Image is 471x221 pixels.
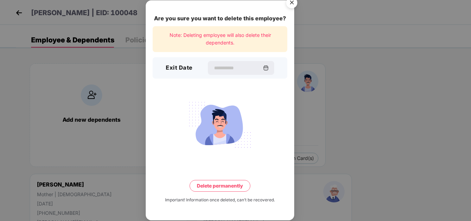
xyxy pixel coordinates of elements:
[153,26,287,52] div: Note: Deleting employee will also delete their dependents.
[181,98,259,152] img: svg+xml;base64,PHN2ZyB4bWxucz0iaHR0cDovL3d3dy53My5vcmcvMjAwMC9zdmciIHdpZHRoPSIyMjQiIGhlaWdodD0iMT...
[166,64,193,73] h3: Exit Date
[190,180,250,192] button: Delete permanently
[153,14,287,23] div: Are you sure you want to delete this employee?
[263,65,269,71] img: svg+xml;base64,PHN2ZyBpZD0iQ2FsZW5kYXItMzJ4MzIiIHhtbG5zPSJodHRwOi8vd3d3LnczLm9yZy8yMDAwL3N2ZyIgd2...
[165,197,275,203] div: Important! Information once deleted, can’t be recovered.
